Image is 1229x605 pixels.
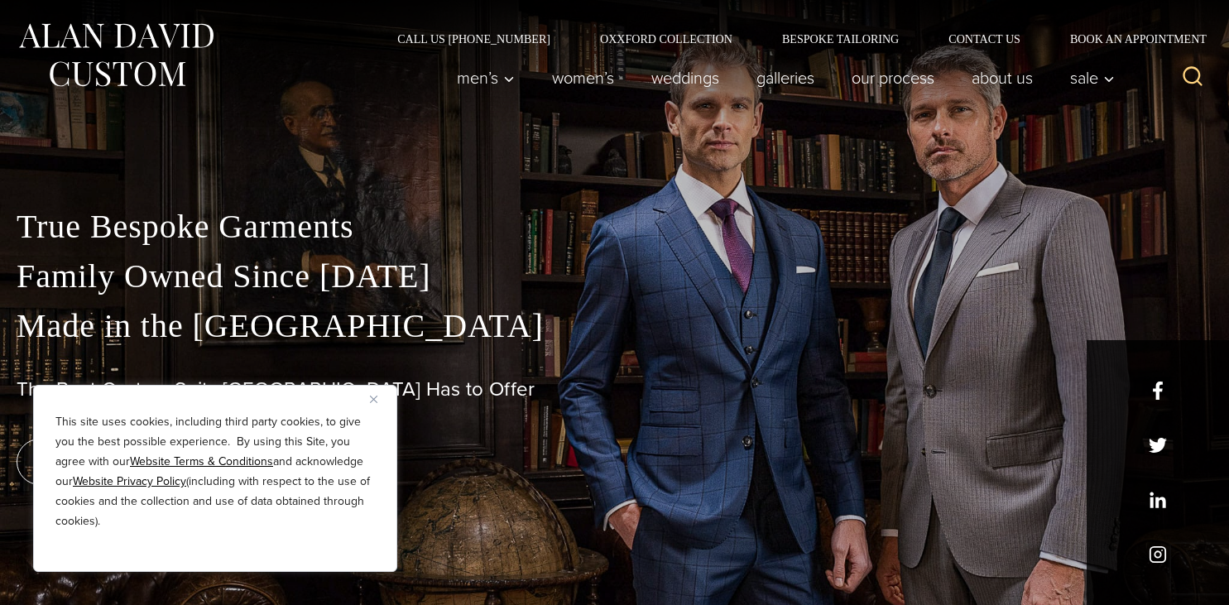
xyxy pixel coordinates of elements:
[370,389,390,409] button: Close
[130,453,273,470] a: Website Terms & Conditions
[757,33,924,45] a: Bespoke Tailoring
[953,61,1052,94] a: About Us
[924,33,1045,45] a: Contact Us
[1173,58,1212,98] button: View Search Form
[73,473,186,490] a: Website Privacy Policy
[633,61,738,94] a: weddings
[17,18,215,92] img: Alan David Custom
[1045,33,1212,45] a: Book an Appointment
[439,61,1124,94] nav: Primary Navigation
[1070,70,1115,86] span: Sale
[17,439,248,485] a: book an appointment
[833,61,953,94] a: Our Process
[575,33,757,45] a: Oxxford Collection
[738,61,833,94] a: Galleries
[457,70,515,86] span: Men’s
[55,412,375,531] p: This site uses cookies, including third party cookies, to give you the best possible experience. ...
[370,396,377,403] img: Close
[17,202,1212,351] p: True Bespoke Garments Family Owned Since [DATE] Made in the [GEOGRAPHIC_DATA]
[534,61,633,94] a: Women’s
[372,33,575,45] a: Call Us [PHONE_NUMBER]
[17,377,1212,401] h1: The Best Custom Suits [GEOGRAPHIC_DATA] Has to Offer
[372,33,1212,45] nav: Secondary Navigation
